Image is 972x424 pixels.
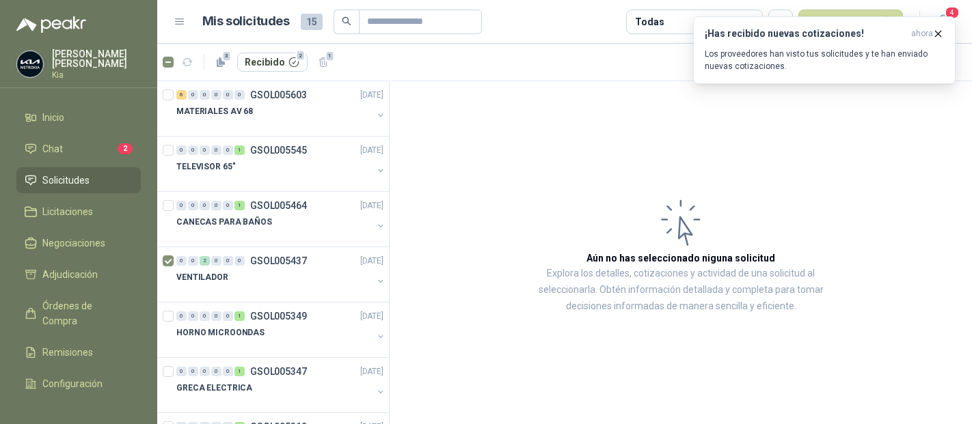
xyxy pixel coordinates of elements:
[176,145,187,155] div: 0
[223,201,233,210] div: 0
[188,311,198,321] div: 0
[16,16,86,33] img: Logo peakr
[42,236,105,251] span: Negociaciones
[931,10,956,34] button: 4
[16,104,141,130] a: Inicio
[16,339,141,365] a: Remisiones
[42,110,64,125] span: Inicio
[42,345,93,360] span: Remisiones
[202,12,290,31] h1: Mis solicitudes
[188,90,198,100] div: 0
[360,89,383,102] p: [DATE]
[200,367,210,376] div: 0
[16,262,141,287] a: Adjudicación
[223,367,233,376] div: 0
[188,367,198,376] div: 0
[210,51,232,73] button: 3
[223,311,233,321] div: 0
[211,201,221,210] div: 0
[176,363,386,407] a: 0 0 0 0 0 1 GSOL005347[DATE] GRECA ELECTRICA
[42,298,128,328] span: Órdenes de Compra
[200,256,210,266] div: 2
[176,197,386,241] a: 0 0 0 0 0 1 GSOL005464[DATE] CANECAS PARA BAÑOS
[526,266,835,315] p: Explora los detalles, cotizaciones y actividad de una solicitud al seleccionarla. Obtén informaci...
[16,230,141,256] a: Negociaciones
[17,51,43,77] img: Company Logo
[16,293,141,334] a: Órdenes de Compra
[176,311,187,321] div: 0
[250,201,307,210] p: GSOL005464
[705,28,906,40] h3: ¡Has recibido nuevas cotizaciones!
[301,14,323,30] span: 15
[234,201,245,210] div: 1
[176,253,386,296] a: 0 0 2 0 0 0 GSOL005437[DATE] VENTILADOR
[188,145,198,155] div: 0
[52,71,141,79] p: Kia
[325,51,334,61] span: 1
[234,145,245,155] div: 1
[200,90,210,100] div: 0
[52,49,141,68] p: [PERSON_NAME] [PERSON_NAME]
[176,308,386,352] a: 0 0 0 0 0 1 GSOL005349[DATE] HORNO MICROONDAS
[250,145,307,155] p: GSOL005545
[176,256,187,266] div: 0
[798,10,903,34] button: Nueva solicitud
[360,365,383,378] p: [DATE]
[250,311,307,321] p: GSOL005349
[188,201,198,210] div: 0
[176,87,386,130] a: 6 0 0 0 0 0 GSOL005603[DATE] MATERIALES AV 68
[176,142,386,186] a: 0 0 0 0 0 1 GSOL005545[DATE] TELEVISOR 65"
[42,204,93,219] span: Licitaciones
[211,311,221,321] div: 0
[42,267,98,282] span: Adjudicación
[693,16,956,84] button: ¡Has recibido nuevas cotizaciones!ahora Los proveedores han visto tus solicitudes y te han enviad...
[200,311,210,321] div: 0
[176,201,187,210] div: 0
[16,199,141,225] a: Licitaciones
[211,145,221,155] div: 0
[176,216,272,229] p: CANECAS PARA BAÑOS
[176,326,265,339] p: HORNO MICROONDAS
[234,90,245,100] div: 0
[945,6,960,19] span: 4
[635,14,664,29] div: Todas
[586,251,775,266] h3: Aún no has seleccionado niguna solicitud
[237,53,308,72] button: Recibido2
[16,371,141,397] a: Configuración
[250,367,307,376] p: GSOL005347
[211,367,221,376] div: 0
[295,51,305,61] span: 2
[234,311,245,321] div: 1
[176,367,187,376] div: 0
[16,167,141,193] a: Solicitudes
[234,367,245,376] div: 1
[313,51,335,73] button: 1
[211,90,221,100] div: 0
[42,376,103,391] span: Configuración
[200,145,210,155] div: 0
[16,136,141,162] a: Chat2
[250,256,307,266] p: GSOL005437
[223,256,233,266] div: 0
[360,144,383,157] p: [DATE]
[176,382,252,395] p: GRECA ELECTRICA
[911,28,933,40] span: ahora
[223,145,233,155] div: 0
[250,90,307,100] p: GSOL005603
[42,141,63,156] span: Chat
[342,16,351,26] span: search
[234,256,245,266] div: 0
[222,51,232,61] span: 3
[176,271,228,284] p: VENTILADOR
[176,90,187,100] div: 6
[188,256,198,266] div: 0
[176,160,235,173] p: TELEVISOR 65"
[118,143,133,154] span: 2
[360,310,383,323] p: [DATE]
[705,48,944,72] p: Los proveedores han visto tus solicitudes y te han enviado nuevas cotizaciones.
[211,256,221,266] div: 0
[360,199,383,212] p: [DATE]
[176,105,253,118] p: MATERIALES AV 68
[360,255,383,268] p: [DATE]
[223,90,233,100] div: 0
